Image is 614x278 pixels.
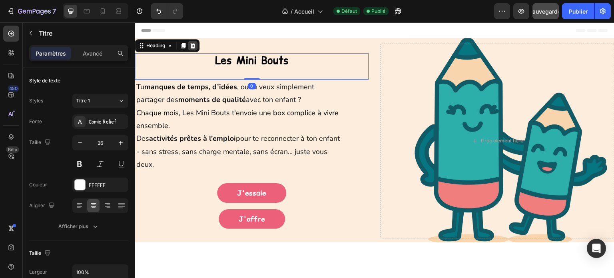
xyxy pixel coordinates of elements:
button: Titre 1 [72,94,128,108]
font: Taille [29,139,41,145]
div: Drop element here [347,115,389,122]
font: Avancé [83,50,102,57]
font: Largeur [29,269,47,275]
font: Publier [569,8,588,15]
button: Afficher plus [29,219,128,234]
button: Sauvegarder [532,3,559,19]
font: FFFFFF [89,182,106,188]
font: Titre [39,29,52,37]
font: Fonte [29,118,42,124]
font: Titre 1 [76,98,90,104]
iframe: Zone de conception [135,22,614,278]
font: Couleur [29,182,47,188]
font: 450 [9,86,18,91]
font: Comic Relief [89,118,116,125]
font: Style de texte [29,78,60,84]
font: / [291,8,293,15]
button: 7 [3,3,60,19]
p: Titre [39,28,125,38]
font: Aligner [29,202,45,208]
font: Défaut [341,8,357,14]
div: Annuler/Rétablir [151,3,183,19]
font: Taille [29,250,41,256]
font: 7 [52,7,56,15]
font: Afficher plus [58,223,88,229]
button: Publier [562,3,594,19]
font: Publié [371,8,385,14]
font: Sauvegarder [529,8,563,15]
font: Bêta [8,147,17,152]
font: Styles [29,98,43,104]
font: Paramètres [36,50,66,57]
div: Ouvrir Intercom Messenger [587,239,606,258]
font: Accueil [294,8,314,15]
